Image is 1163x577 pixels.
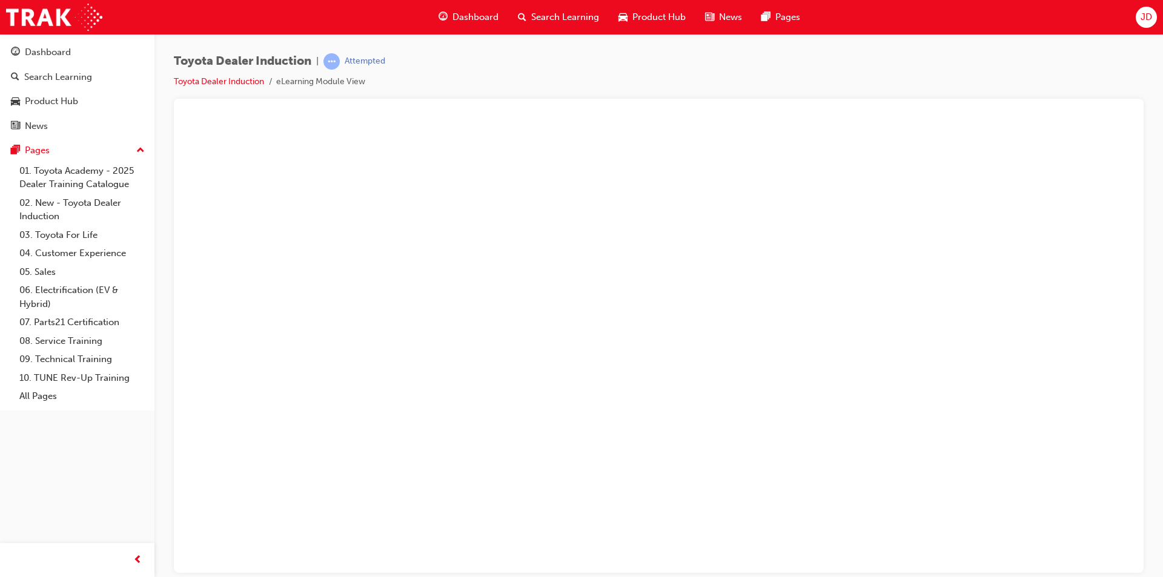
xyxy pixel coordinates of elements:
a: 04. Customer Experience [15,244,150,263]
a: car-iconProduct Hub [609,5,695,30]
a: 08. Service Training [15,332,150,351]
span: learningRecordVerb_ATTEMPT-icon [323,53,340,70]
span: Pages [775,10,800,24]
a: 07. Parts21 Certification [15,313,150,332]
span: Product Hub [632,10,686,24]
a: Search Learning [5,66,150,88]
span: News [719,10,742,24]
span: Search Learning [531,10,599,24]
span: JD [1141,10,1152,24]
a: pages-iconPages [752,5,810,30]
button: JD [1136,7,1157,28]
img: Trak [6,4,102,31]
span: pages-icon [761,10,770,25]
span: car-icon [618,10,628,25]
span: search-icon [518,10,526,25]
span: pages-icon [11,145,20,156]
button: Pages [5,139,150,162]
span: search-icon [11,72,19,83]
a: News [5,115,150,137]
div: News [25,119,48,133]
a: 03. Toyota For Life [15,226,150,245]
a: 05. Sales [15,263,150,282]
a: 10. TUNE Rev-Up Training [15,369,150,387]
span: news-icon [705,10,714,25]
span: up-icon [136,143,145,159]
span: Toyota Dealer Induction [174,54,311,68]
a: All Pages [15,387,150,406]
a: Product Hub [5,90,150,113]
div: Product Hub [25,94,78,108]
li: eLearning Module View [276,75,365,89]
span: guage-icon [11,47,20,58]
a: search-iconSearch Learning [508,5,609,30]
a: guage-iconDashboard [429,5,508,30]
a: news-iconNews [695,5,752,30]
button: DashboardSearch LearningProduct HubNews [5,39,150,139]
div: Attempted [345,56,385,67]
div: Pages [25,143,50,157]
span: | [316,54,319,68]
span: car-icon [11,96,20,107]
a: 01. Toyota Academy - 2025 Dealer Training Catalogue [15,162,150,194]
div: Dashboard [25,45,71,59]
div: Search Learning [24,70,92,84]
a: 09. Technical Training [15,350,150,369]
span: Dashboard [452,10,499,24]
a: 06. Electrification (EV & Hybrid) [15,281,150,313]
a: 02. New - Toyota Dealer Induction [15,194,150,226]
span: prev-icon [133,553,142,568]
a: Dashboard [5,41,150,64]
span: news-icon [11,121,20,132]
a: Toyota Dealer Induction [174,76,264,87]
span: guage-icon [439,10,448,25]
